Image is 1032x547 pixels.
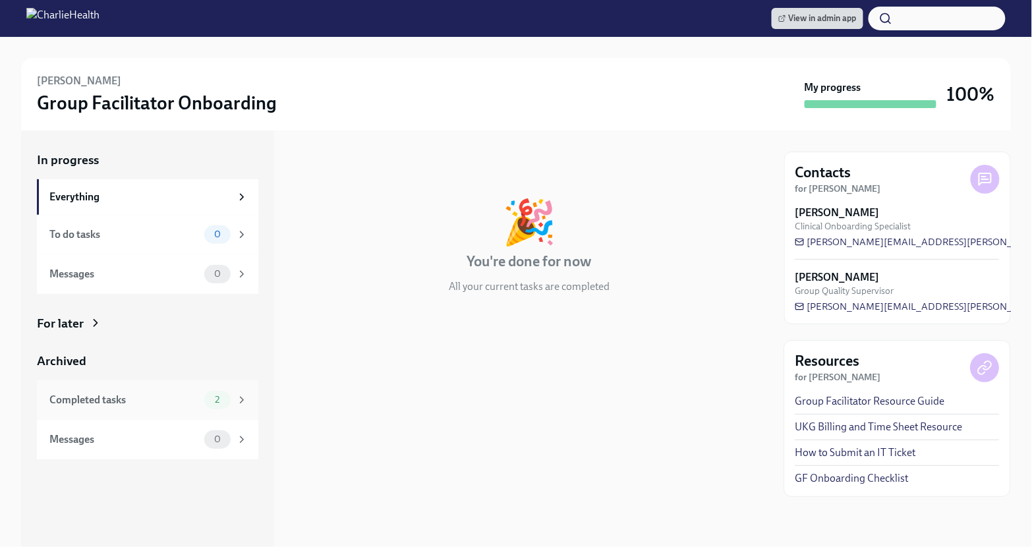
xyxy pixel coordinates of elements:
a: UKG Billing and Time Sheet Resource [795,420,963,434]
div: Everything [49,190,231,204]
strong: for [PERSON_NAME] [795,372,881,383]
p: All your current tasks are completed [449,279,610,294]
strong: [PERSON_NAME] [795,270,880,285]
div: Messages [49,432,199,447]
a: Group Facilitator Resource Guide [795,394,945,409]
a: Completed tasks2 [37,380,258,420]
a: In progress [37,152,258,169]
a: Archived [37,353,258,370]
div: To do tasks [49,227,199,242]
span: Clinical Onboarding Specialist [795,220,911,233]
span: 2 [207,395,227,405]
a: How to Submit an IT Ticket [795,446,916,460]
span: 0 [206,434,229,444]
a: For later [37,315,258,332]
h3: 100% [947,82,995,106]
a: Messages0 [37,254,258,294]
a: To do tasks0 [37,215,258,254]
a: Everything [37,179,258,215]
a: GF Onboarding Checklist [795,471,909,486]
span: 0 [206,229,229,239]
h6: [PERSON_NAME] [37,74,121,88]
div: 🎉 [502,200,556,244]
h3: Group Facilitator Onboarding [37,91,277,115]
div: For later [37,315,84,332]
span: 0 [206,269,229,279]
h4: Resources [795,351,860,371]
strong: [PERSON_NAME] [795,206,880,220]
h4: Contacts [795,163,851,183]
span: View in admin app [778,12,857,25]
strong: for [PERSON_NAME] [795,183,881,194]
div: Messages [49,267,199,281]
img: CharlieHealth [26,8,100,29]
div: Completed tasks [49,393,199,407]
a: Messages0 [37,420,258,459]
a: View in admin app [772,8,863,29]
span: Group Quality Supervisor [795,285,894,297]
strong: My progress [805,80,861,95]
div: In progress [290,152,352,169]
h4: You're done for now [467,252,592,272]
